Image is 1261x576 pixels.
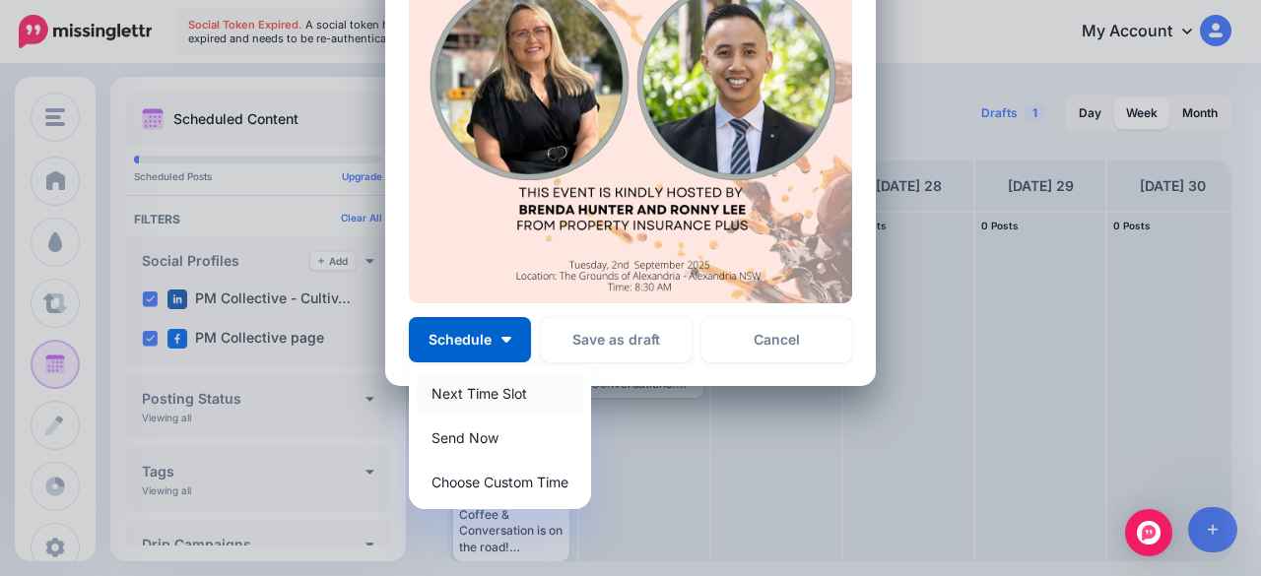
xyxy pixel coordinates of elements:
button: Schedule [409,317,531,362]
a: Cancel [701,317,852,362]
a: Next Time Slot [417,374,583,413]
span: Schedule [429,333,492,347]
a: Send Now [417,418,583,457]
a: Choose Custom Time [417,463,583,501]
button: Save as draft [541,317,692,362]
img: arrow-down-white.png [501,337,511,343]
div: Open Intercom Messenger [1125,509,1172,556]
div: Schedule [409,366,591,509]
